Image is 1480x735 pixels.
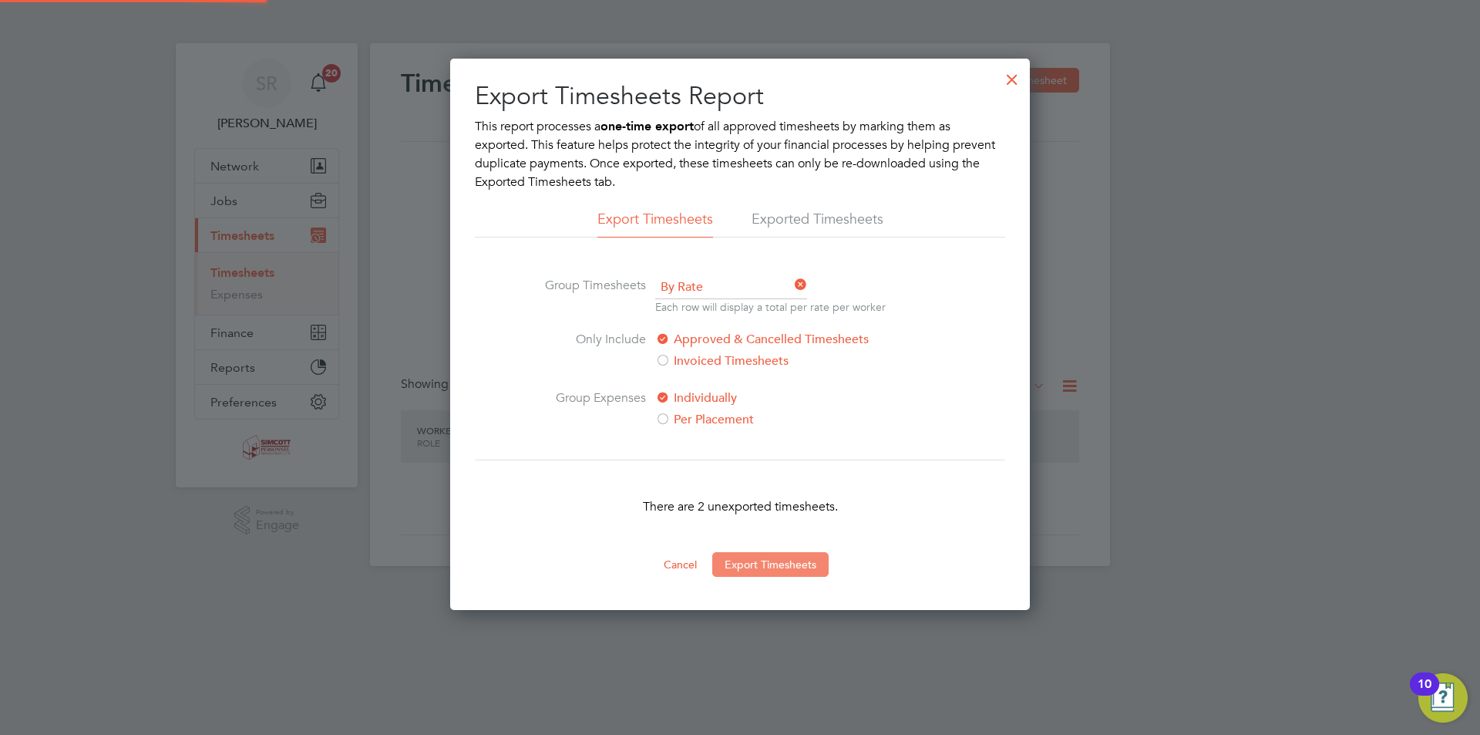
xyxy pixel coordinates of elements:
[600,119,694,133] b: one-time export
[1418,684,1431,704] div: 10
[475,117,1005,191] p: This report processes a of all approved timesheets by marking them as exported. This feature help...
[655,389,913,407] label: Individually
[655,276,807,299] span: By Rate
[1418,673,1468,723] button: Open Resource Center, 10 new notifications
[475,497,1005,516] p: There are 2 unexported timesheets.
[530,276,646,312] label: Group Timesheets
[752,210,883,238] li: Exported Timesheets
[655,299,886,315] p: Each row will display a total per rate per worker
[655,330,913,349] label: Approved & Cancelled Timesheets
[651,552,709,577] button: Cancel
[655,410,913,429] label: Per Placement
[530,330,646,370] label: Only Include
[530,389,646,429] label: Group Expenses
[655,352,913,370] label: Invoiced Timesheets
[475,80,1005,113] h2: Export Timesheets Report
[712,552,829,577] button: Export Timesheets
[597,210,713,238] li: Export Timesheets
